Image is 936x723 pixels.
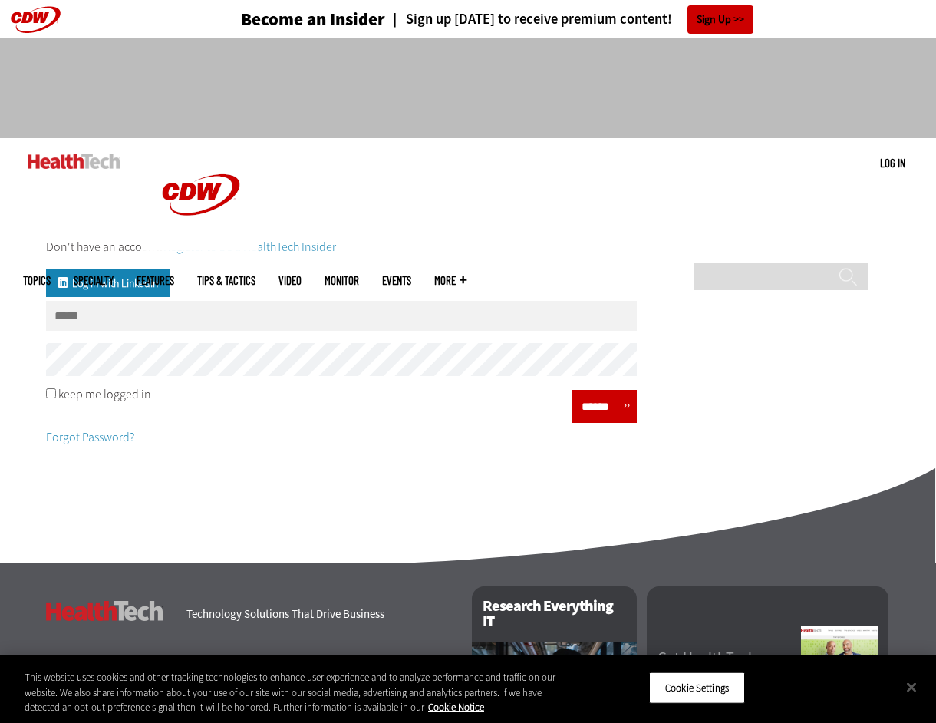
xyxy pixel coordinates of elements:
a: CDW [143,239,259,256]
h2: Research Everything IT [472,586,637,642]
span: Specialty [74,275,114,286]
h3: HealthTech [46,601,163,621]
span: More [434,275,466,286]
a: More information about your privacy [428,701,484,714]
a: Sign up [DATE] to receive premium content! [385,12,672,27]
span: Topics [23,275,51,286]
button: Cookie Settings [649,672,745,704]
a: Become an Insider [183,11,385,28]
a: Events [382,275,411,286]
button: Close [895,670,928,704]
img: Home [28,154,120,169]
a: MonITor [325,275,359,286]
div: User menu [880,155,905,171]
img: Home [143,138,259,252]
a: Forgot Password? [46,429,134,445]
h4: Technology Solutions That Drive Business [186,609,453,620]
a: Tips & Tactics [197,275,255,286]
div: This website uses cookies and other tracking technologies to enhance user experience and to analy... [25,670,562,715]
a: Sign Up [687,5,753,34]
a: Log in [880,156,905,170]
h3: Become an Insider [241,11,385,28]
a: Get HealthTechin your Inbox [658,651,801,682]
a: Features [137,275,174,286]
img: newsletter screenshot [801,626,878,711]
a: Video [278,275,302,286]
iframe: advertisement [189,54,747,123]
